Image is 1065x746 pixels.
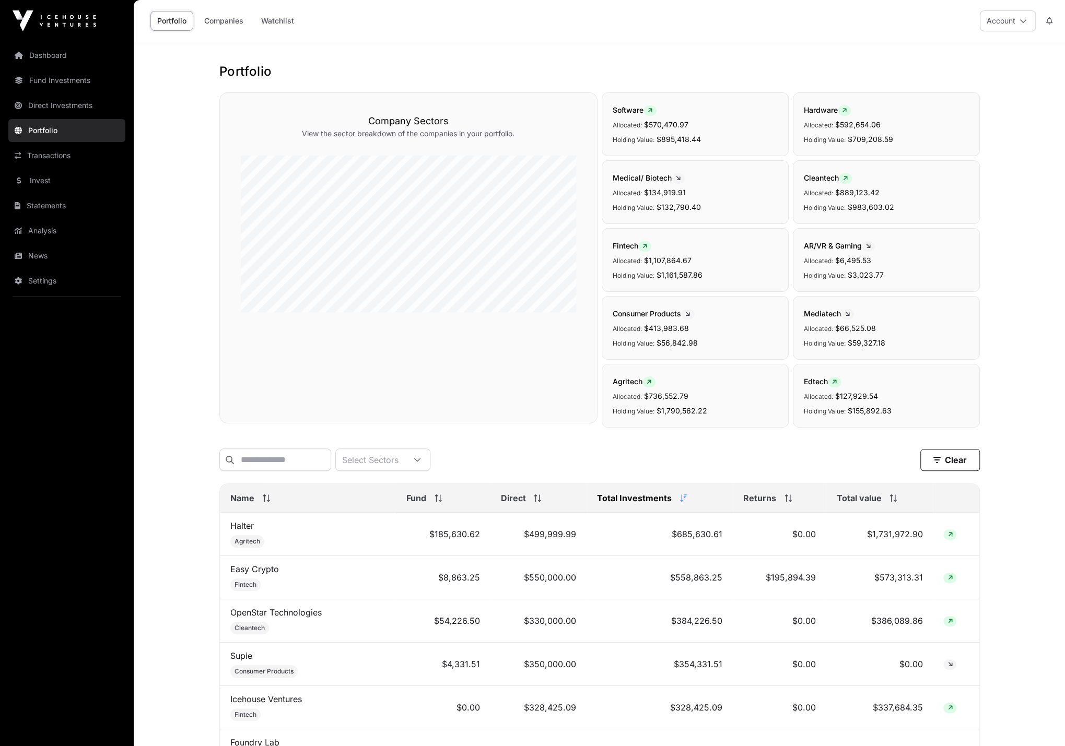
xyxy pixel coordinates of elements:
[826,686,933,729] td: $337,684.35
[230,607,322,618] a: OpenStar Technologies
[826,556,933,599] td: $573,313.31
[597,492,672,504] span: Total Investments
[613,173,685,182] span: Medical/ Biotech
[804,241,875,250] span: AR/VR & Gaming
[848,406,892,415] span: $155,892.63
[644,324,689,333] span: $413,983.68
[835,392,878,400] span: $127,929.54
[848,203,894,211] span: $983,603.02
[644,392,688,400] span: $736,552.79
[613,241,651,250] span: Fintech
[613,377,656,386] span: Agritech
[657,135,701,144] span: $895,418.44
[1013,696,1065,746] iframe: Chat Widget
[644,120,688,129] span: $570,470.97
[396,599,490,643] td: $54,226.50
[644,188,686,197] span: $134,919.91
[8,219,125,242] a: Analysis
[230,694,302,704] a: Icehouse Ventures
[848,270,884,279] span: $3,023.77
[235,537,260,546] span: Agritech
[804,407,846,415] span: Holding Value:
[587,599,733,643] td: $384,226.50
[235,667,294,676] span: Consumer Products
[490,643,586,686] td: $350,000.00
[848,135,893,144] span: $709,208.59
[848,338,885,347] span: $59,327.18
[235,624,265,632] span: Cleantech
[835,324,876,333] span: $66,525.08
[836,492,881,504] span: Total value
[826,599,933,643] td: $386,089.86
[587,643,733,686] td: $354,331.51
[733,556,826,599] td: $195,894.39
[980,10,1036,31] button: Account
[490,599,586,643] td: $330,000.00
[644,256,692,265] span: $1,107,864.67
[613,189,642,197] span: Allocated:
[804,257,833,265] span: Allocated:
[733,643,826,686] td: $0.00
[197,11,250,31] a: Companies
[733,513,826,556] td: $0.00
[804,393,833,400] span: Allocated:
[336,449,405,470] div: Select Sectors
[8,269,125,292] a: Settings
[657,203,701,211] span: $132,790.40
[657,270,703,279] span: $1,161,587.86
[8,244,125,267] a: News
[804,136,846,144] span: Holding Value:
[8,194,125,217] a: Statements
[241,114,576,128] h3: Company Sectors
[219,63,980,80] h1: Portfolio
[613,393,642,400] span: Allocated:
[8,169,125,192] a: Invest
[733,599,826,643] td: $0.00
[396,513,490,556] td: $185,630.62
[230,564,279,574] a: Easy Crypto
[733,686,826,729] td: $0.00
[613,204,654,211] span: Holding Value:
[804,339,846,347] span: Holding Value:
[804,189,833,197] span: Allocated:
[657,338,698,347] span: $56,842.98
[254,11,301,31] a: Watchlist
[150,11,193,31] a: Portfolio
[804,377,841,386] span: Edtech
[804,173,852,182] span: Cleantech
[835,188,880,197] span: $889,123.42
[396,643,490,686] td: $4,331.51
[613,136,654,144] span: Holding Value:
[241,128,576,139] p: View the sector breakdown of the companies in your portfolio.
[500,492,525,504] span: Direct
[8,94,125,117] a: Direct Investments
[396,686,490,729] td: $0.00
[613,271,654,279] span: Holding Value:
[804,271,846,279] span: Holding Value:
[826,513,933,556] td: $1,731,972.90
[613,325,642,333] span: Allocated:
[657,406,707,415] span: $1,790,562.22
[490,513,586,556] td: $499,999.99
[826,643,933,686] td: $0.00
[587,686,733,729] td: $328,425.09
[8,69,125,92] a: Fund Investments
[743,492,776,504] span: Returns
[490,686,586,729] td: $328,425.09
[613,121,642,129] span: Allocated:
[835,120,881,129] span: $592,654.06
[613,105,657,114] span: Software
[804,121,833,129] span: Allocated:
[587,513,733,556] td: $685,630.61
[13,10,96,31] img: Icehouse Ventures Logo
[613,339,654,347] span: Holding Value:
[835,256,871,265] span: $6,495.53
[804,204,846,211] span: Holding Value:
[230,650,252,661] a: Supie
[406,492,426,504] span: Fund
[230,492,254,504] span: Name
[804,309,854,318] span: Mediatech
[920,449,980,471] button: Clear
[613,257,642,265] span: Allocated:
